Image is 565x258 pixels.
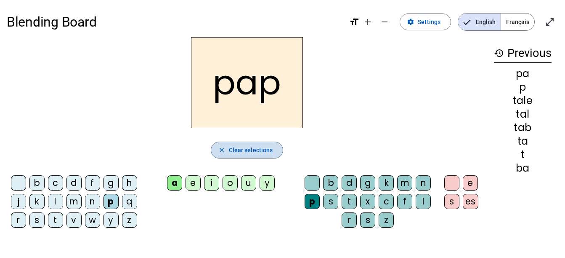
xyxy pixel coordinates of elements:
[66,194,82,209] div: m
[223,175,238,191] div: o
[545,17,555,27] mat-icon: open_in_full
[191,37,303,128] h2: pap
[7,8,342,35] h1: Blending Board
[494,109,552,119] div: tal
[305,194,320,209] div: p
[85,175,100,191] div: f
[48,175,63,191] div: c
[541,13,558,30] button: Enter full screen
[211,142,284,159] button: Clear selections
[241,175,256,191] div: u
[359,13,376,30] button: Increase font size
[342,212,357,228] div: r
[494,136,552,146] div: ta
[363,17,373,27] mat-icon: add
[342,175,357,191] div: d
[463,175,478,191] div: e
[66,175,82,191] div: d
[122,194,137,209] div: q
[122,175,137,191] div: h
[229,145,273,155] span: Clear selections
[397,175,412,191] div: m
[323,194,338,209] div: s
[397,194,412,209] div: f
[186,175,201,191] div: e
[379,17,390,27] mat-icon: remove
[103,175,119,191] div: g
[103,212,119,228] div: y
[85,212,100,228] div: w
[494,163,552,173] div: ba
[494,69,552,79] div: pa
[494,123,552,133] div: tab
[342,194,357,209] div: t
[323,175,338,191] div: b
[167,175,182,191] div: a
[379,194,394,209] div: c
[29,194,45,209] div: k
[400,13,451,30] button: Settings
[494,96,552,106] div: tale
[66,212,82,228] div: v
[360,175,375,191] div: g
[494,48,504,58] mat-icon: history
[260,175,275,191] div: y
[360,212,375,228] div: s
[122,212,137,228] div: z
[379,212,394,228] div: z
[11,194,26,209] div: j
[463,194,478,209] div: es
[48,212,63,228] div: t
[48,194,63,209] div: l
[29,175,45,191] div: b
[349,17,359,27] mat-icon: format_size
[11,212,26,228] div: r
[29,212,45,228] div: s
[416,175,431,191] div: n
[103,194,119,209] div: p
[458,13,501,30] span: English
[444,194,459,209] div: s
[204,175,219,191] div: i
[458,13,535,31] mat-button-toggle-group: Language selection
[407,18,414,26] mat-icon: settings
[494,82,552,92] div: p
[85,194,100,209] div: n
[379,175,394,191] div: k
[501,13,534,30] span: Français
[376,13,393,30] button: Decrease font size
[218,146,225,154] mat-icon: close
[360,194,375,209] div: x
[418,17,440,27] span: Settings
[494,150,552,160] div: t
[416,194,431,209] div: l
[494,44,552,63] h3: Previous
